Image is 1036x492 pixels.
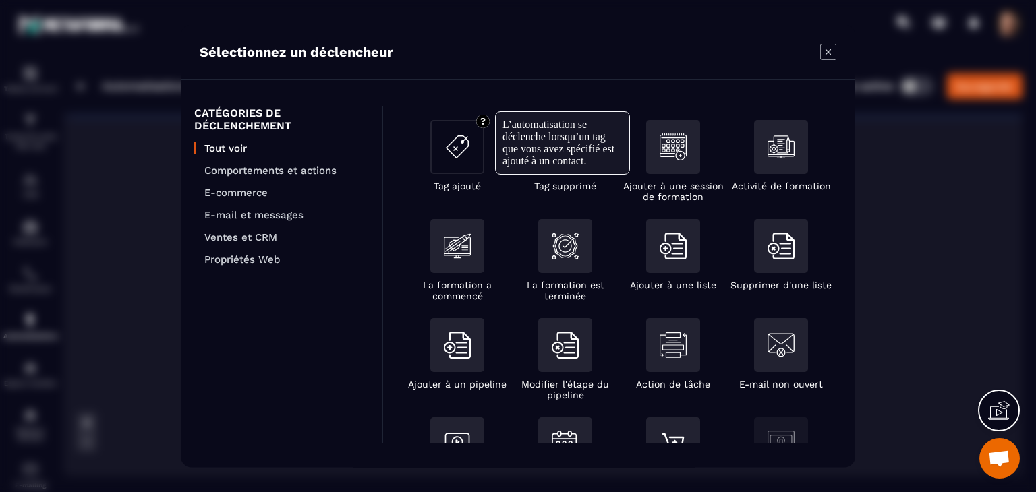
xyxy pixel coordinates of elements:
[502,119,623,167] div: L’automatisation se déclenche lorsqu’un tag que vous avez spécifié est ajouté à un contact.
[979,438,1020,479] div: Mở cuộc trò chuyện
[739,379,823,390] p: E-mail non ouvert
[403,280,511,301] p: La formation a commencé
[768,233,795,259] img: removeFromList.svg
[619,181,727,202] p: Ajouter à une session de formation
[768,431,795,458] img: webpage.svg
[408,379,507,390] p: Ajouter à un pipeline
[660,332,687,359] img: taskAction.svg
[204,209,369,221] p: E-mail et messages
[660,233,687,259] img: addToList.svg
[476,115,490,128] img: circle-question.f98f3ed8.svg
[200,44,393,60] p: Sélectionnez un déclencheur
[444,431,471,458] img: addToAWebinar.svg
[444,233,471,259] img: formationIsStarted.svg
[511,280,619,301] p: La formation est terminée
[732,181,831,191] p: Activité de formation
[204,253,369,266] p: Propriétés Web
[204,187,369,199] p: E-commerce
[194,106,369,132] p: CATÉGORIES DE DÉCLENCHEMENT
[552,332,579,359] img: removeFromList.svg
[636,379,710,390] p: Action de tâche
[552,233,579,259] img: formationIsEnded.svg
[434,181,481,191] p: Tag ajouté
[534,181,596,191] p: Tag supprimé
[444,332,471,359] img: addToList.svg
[552,431,579,457] img: contactBookAnEvent.svg
[511,379,619,400] p: Modifier l'étape du pipeline
[630,280,716,290] p: Ajouter à une liste
[204,164,369,177] p: Comportements et actions
[204,142,369,154] p: Tout voir
[660,133,687,160] img: addSessionFormation.svg
[660,431,687,458] img: productPurchase.svg
[768,133,795,160] img: formationActivity.svg
[444,133,471,160] img: addTag.svg
[730,280,832,290] p: Supprimer d'une liste
[768,332,795,359] img: notOpenEmail.svg
[204,231,369,243] p: Ventes et CRM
